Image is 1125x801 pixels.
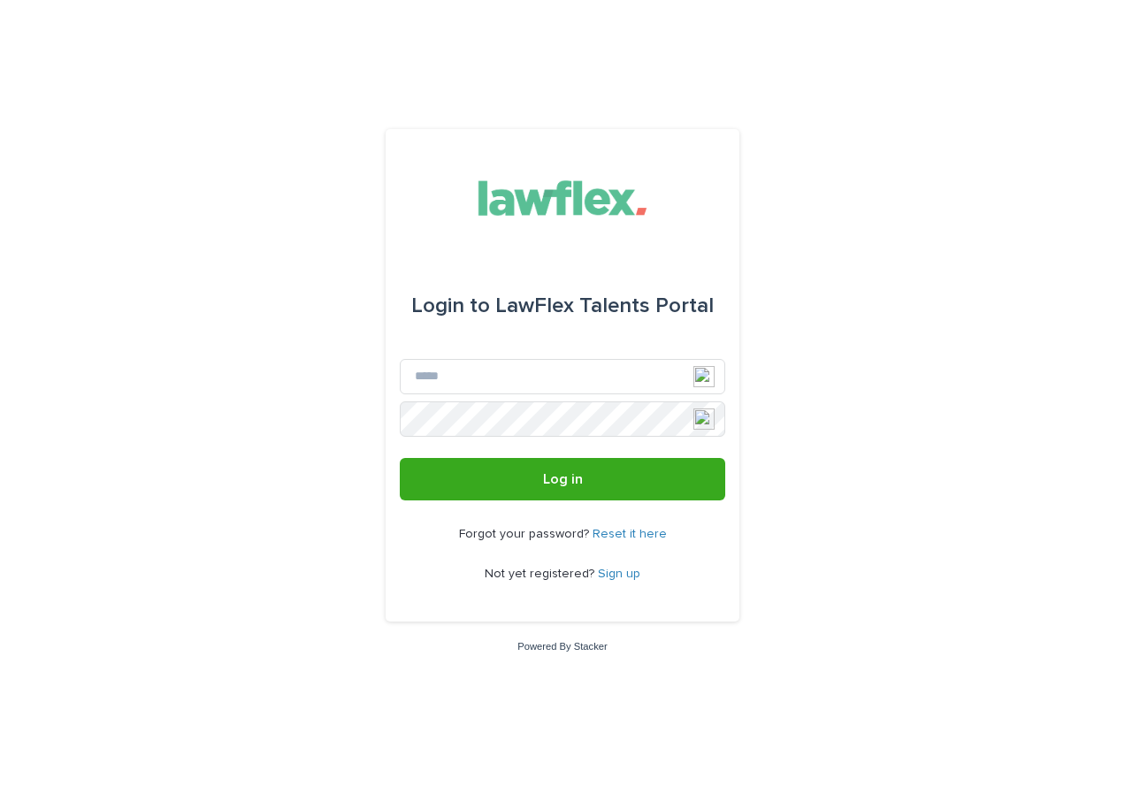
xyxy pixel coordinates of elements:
[598,568,640,580] a: Sign up
[400,458,725,500] button: Log in
[485,568,598,580] span: Not yet registered?
[411,295,490,317] span: Login to
[593,528,667,540] a: Reset it here
[693,366,715,387] img: npw-badge-icon-locked.svg
[517,641,607,652] a: Powered By Stacker
[411,281,714,331] div: LawFlex Talents Portal
[543,472,583,486] span: Log in
[463,172,662,225] img: Gnvw4qrBSHOAfo8VMhG6
[459,528,593,540] span: Forgot your password?
[693,408,715,430] img: npw-badge-icon-locked.svg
